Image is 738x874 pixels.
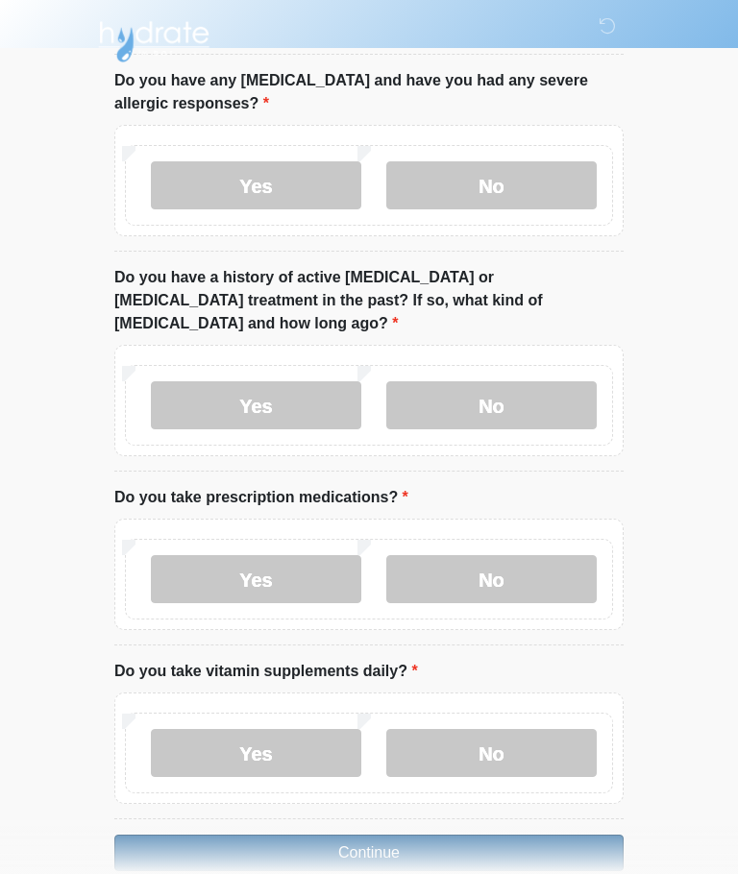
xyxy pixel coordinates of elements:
[151,729,361,777] label: Yes
[386,161,597,209] label: No
[114,486,408,509] label: Do you take prescription medications?
[95,14,212,63] img: Hydrate IV Bar - Arcadia Logo
[114,660,418,683] label: Do you take vitamin supplements daily?
[386,729,597,777] label: No
[386,381,597,429] label: No
[114,835,624,871] button: Continue
[151,555,361,603] label: Yes
[386,555,597,603] label: No
[151,381,361,429] label: Yes
[114,266,624,335] label: Do you have a history of active [MEDICAL_DATA] or [MEDICAL_DATA] treatment in the past? If so, wh...
[114,69,624,115] label: Do you have any [MEDICAL_DATA] and have you had any severe allergic responses?
[151,161,361,209] label: Yes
